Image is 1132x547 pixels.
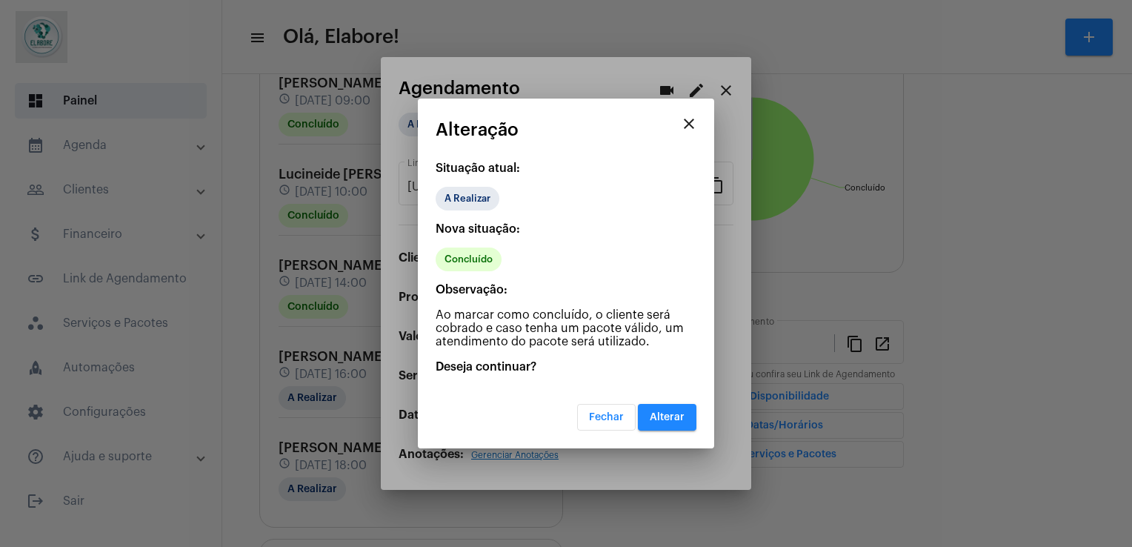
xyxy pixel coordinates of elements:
button: Alterar [638,404,696,431]
p: Nova situação: [436,222,696,236]
mat-chip: Concluído [436,248,502,271]
mat-chip: A Realizar [436,187,499,210]
span: Fechar [589,412,624,422]
span: Alteração [436,120,519,139]
p: Ao marcar como concluído, o cliente será cobrado e caso tenha um pacote válido, um atendimento do... [436,308,696,348]
p: Observação: [436,283,696,296]
p: Situação atual: [436,162,696,175]
span: Alterar [650,412,685,422]
button: Fechar [577,404,636,431]
mat-icon: close [680,115,698,133]
p: Deseja continuar? [436,360,696,374]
